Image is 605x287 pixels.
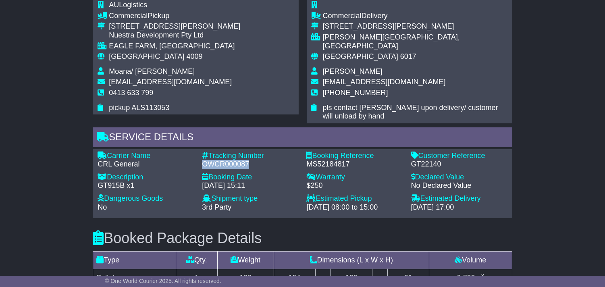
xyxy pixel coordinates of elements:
span: [EMAIL_ADDRESS][DOMAIN_NAME] [323,78,446,86]
td: 194 [274,269,315,287]
span: 6017 [400,52,416,60]
td: Pallet [93,269,176,287]
span: pickup ALS113053 [109,104,169,112]
span: 0.722 [457,274,475,282]
div: Customer Reference [411,152,507,160]
div: GT22140 [411,160,507,169]
div: Declared Value [411,173,507,182]
div: Booking Reference [306,152,403,160]
td: 120 [217,269,274,287]
span: AULogistics [109,1,147,9]
div: [DATE] 15:11 [202,181,298,190]
div: Estimated Delivery [411,194,507,203]
sup: 3 [481,272,484,279]
div: Tracking Number [202,152,298,160]
div: Service Details [93,127,512,149]
div: [PERSON_NAME][GEOGRAPHIC_DATA], [GEOGRAPHIC_DATA] [323,33,507,50]
td: 31 [387,269,429,287]
div: Pickup [109,12,240,21]
div: [DATE] 17:00 [411,203,507,212]
span: pls contact [PERSON_NAME] upon delivery/ customer will unload by hand [323,104,498,121]
div: No Declared Value [411,181,507,190]
td: 1 [176,269,218,287]
span: [PHONE_NUMBER] [323,89,388,97]
span: [GEOGRAPHIC_DATA] [109,52,184,60]
div: Carrier Name [98,152,194,160]
td: x [315,269,331,287]
div: [STREET_ADDRESS][PERSON_NAME] [109,22,240,31]
span: 4009 [187,52,203,60]
td: x [372,269,387,287]
div: Nuestra Development Pty Ltd [109,31,240,40]
div: Description [98,173,194,182]
span: No [98,203,107,211]
div: [STREET_ADDRESS][PERSON_NAME] [323,22,507,31]
span: 3rd Party [202,203,231,211]
div: Delivery [323,12,507,21]
span: 0413 633 799 [109,89,153,97]
span: [PERSON_NAME] [323,67,383,75]
td: Weight [217,251,274,269]
div: [DATE] 08:00 to 15:00 [306,203,403,212]
div: EAGLE FARM, [GEOGRAPHIC_DATA] [109,42,240,51]
td: 120 [331,269,372,287]
td: m [429,269,512,287]
td: Type [93,251,176,269]
span: [EMAIL_ADDRESS][DOMAIN_NAME] [109,78,232,86]
td: Qty. [176,251,218,269]
div: Dangerous Goods [98,194,194,203]
div: Warranty [306,173,403,182]
span: Moana/ [PERSON_NAME] [109,67,195,75]
div: Shipment type [202,194,298,203]
td: Dimensions (L x W x H) [274,251,429,269]
div: MS52184817 [306,160,403,169]
div: CRL General [98,160,194,169]
div: Estimated Pickup [306,194,403,203]
span: Commercial [323,12,362,20]
span: [GEOGRAPHIC_DATA] [323,52,398,60]
div: $250 [306,181,403,190]
div: OWCR000087 [202,160,298,169]
h3: Booked Package Details [93,230,512,246]
span: Commercial [109,12,148,20]
span: © One World Courier 2025. All rights reserved. [105,278,221,284]
td: Volume [429,251,512,269]
div: GT915B x1 [98,181,194,190]
div: Booking Date [202,173,298,182]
